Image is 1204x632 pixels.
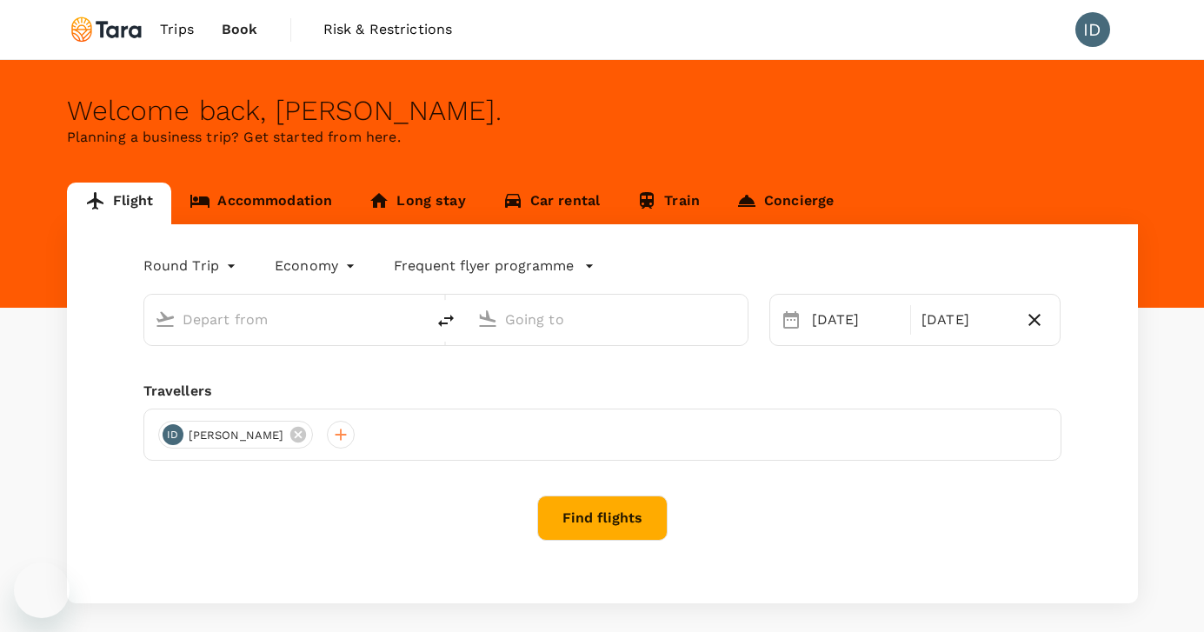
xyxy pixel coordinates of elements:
[413,317,416,321] button: Open
[163,424,183,445] div: ID
[323,19,453,40] span: Risk & Restrictions
[67,10,147,49] img: Tara Climate Ltd
[67,95,1138,127] div: Welcome back , [PERSON_NAME] .
[618,183,718,224] a: Train
[275,252,359,280] div: Economy
[143,381,1061,402] div: Travellers
[537,496,668,541] button: Find flights
[394,256,574,276] p: Frequent flyer programme
[505,306,711,333] input: Going to
[178,427,295,444] span: [PERSON_NAME]
[222,19,258,40] span: Book
[160,19,194,40] span: Trips
[14,562,70,618] iframe: Button to launch messaging window
[158,421,314,449] div: ID[PERSON_NAME]
[67,127,1138,148] p: Planning a business trip? Get started from here.
[1075,12,1110,47] div: ID
[718,183,852,224] a: Concierge
[805,303,907,337] div: [DATE]
[183,306,389,333] input: Depart from
[915,303,1016,337] div: [DATE]
[735,317,739,321] button: Open
[350,183,483,224] a: Long stay
[143,252,241,280] div: Round Trip
[394,256,595,276] button: Frequent flyer programme
[67,183,172,224] a: Flight
[425,300,467,342] button: delete
[484,183,619,224] a: Car rental
[171,183,350,224] a: Accommodation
